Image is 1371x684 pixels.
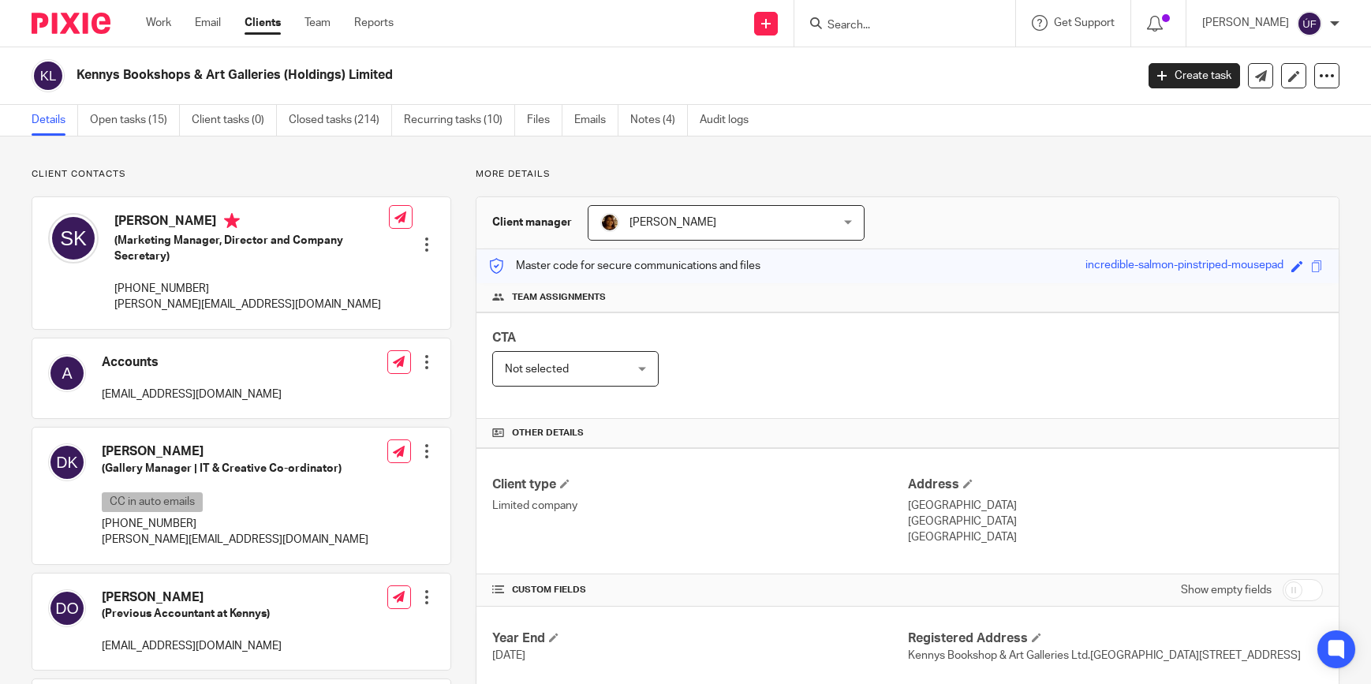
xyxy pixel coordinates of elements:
[114,233,389,265] h5: (Marketing Manager, Director and Company Secretary)
[195,15,221,31] a: Email
[908,498,1323,514] p: [GEOGRAPHIC_DATA]
[32,59,65,92] img: svg%3E
[32,13,110,34] img: Pixie
[700,105,760,136] a: Audit logs
[492,215,572,230] h3: Client manager
[476,168,1339,181] p: More details
[146,15,171,31] a: Work
[600,213,619,232] img: Arvinder.jpeg
[1202,15,1289,31] p: [PERSON_NAME]
[224,213,240,229] i: Primary
[48,354,86,392] img: svg%3E
[102,532,368,548] p: [PERSON_NAME][EMAIL_ADDRESS][DOMAIN_NAME]
[908,514,1323,529] p: [GEOGRAPHIC_DATA]
[102,461,368,477] h5: (Gallery Manager | IT & Creative Co-ordinator)
[512,291,606,304] span: Team assignments
[102,443,368,460] h4: [PERSON_NAME]
[304,15,331,31] a: Team
[826,19,968,33] input: Search
[48,589,86,627] img: svg%3E
[102,492,203,512] p: CC in auto emails
[574,105,618,136] a: Emails
[114,281,389,297] p: [PHONE_NUMBER]
[102,387,282,402] p: [EMAIL_ADDRESS][DOMAIN_NAME]
[492,498,907,514] p: Limited company
[505,364,569,375] span: Not selected
[90,105,180,136] a: Open tasks (15)
[908,650,1301,661] span: Kennys Bookshop & Art Galleries Ltd.[GEOGRAPHIC_DATA][STREET_ADDRESS]
[102,516,368,532] p: [PHONE_NUMBER]
[114,297,389,312] p: [PERSON_NAME][EMAIL_ADDRESS][DOMAIN_NAME]
[1054,17,1115,28] span: Get Support
[527,105,562,136] a: Files
[102,606,282,622] h5: (Previous Accountant at Kennys)
[114,213,389,233] h4: [PERSON_NAME]
[1085,257,1283,275] div: incredible-salmon-pinstriped-mousepad
[492,630,907,647] h4: Year End
[102,354,282,371] h4: Accounts
[908,529,1323,545] p: [GEOGRAPHIC_DATA]
[102,638,282,654] p: [EMAIL_ADDRESS][DOMAIN_NAME]
[404,105,515,136] a: Recurring tasks (10)
[32,105,78,136] a: Details
[354,15,394,31] a: Reports
[1149,63,1240,88] a: Create task
[77,67,915,84] h2: Kennys Bookshops & Art Galleries (Holdings) Limited
[629,217,716,228] span: [PERSON_NAME]
[512,427,584,439] span: Other details
[1181,582,1272,598] label: Show empty fields
[908,477,1323,493] h4: Address
[48,443,86,481] img: svg%3E
[492,650,525,661] span: [DATE]
[48,213,99,264] img: svg%3E
[102,589,282,606] h4: [PERSON_NAME]
[245,15,281,31] a: Clients
[630,105,688,136] a: Notes (4)
[289,105,392,136] a: Closed tasks (214)
[492,477,907,493] h4: Client type
[32,168,451,181] p: Client contacts
[908,630,1323,647] h4: Registered Address
[488,258,760,274] p: Master code for secure communications and files
[192,105,277,136] a: Client tasks (0)
[492,331,516,344] span: CTA
[1297,11,1322,36] img: svg%3E
[492,584,907,596] h4: CUSTOM FIELDS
